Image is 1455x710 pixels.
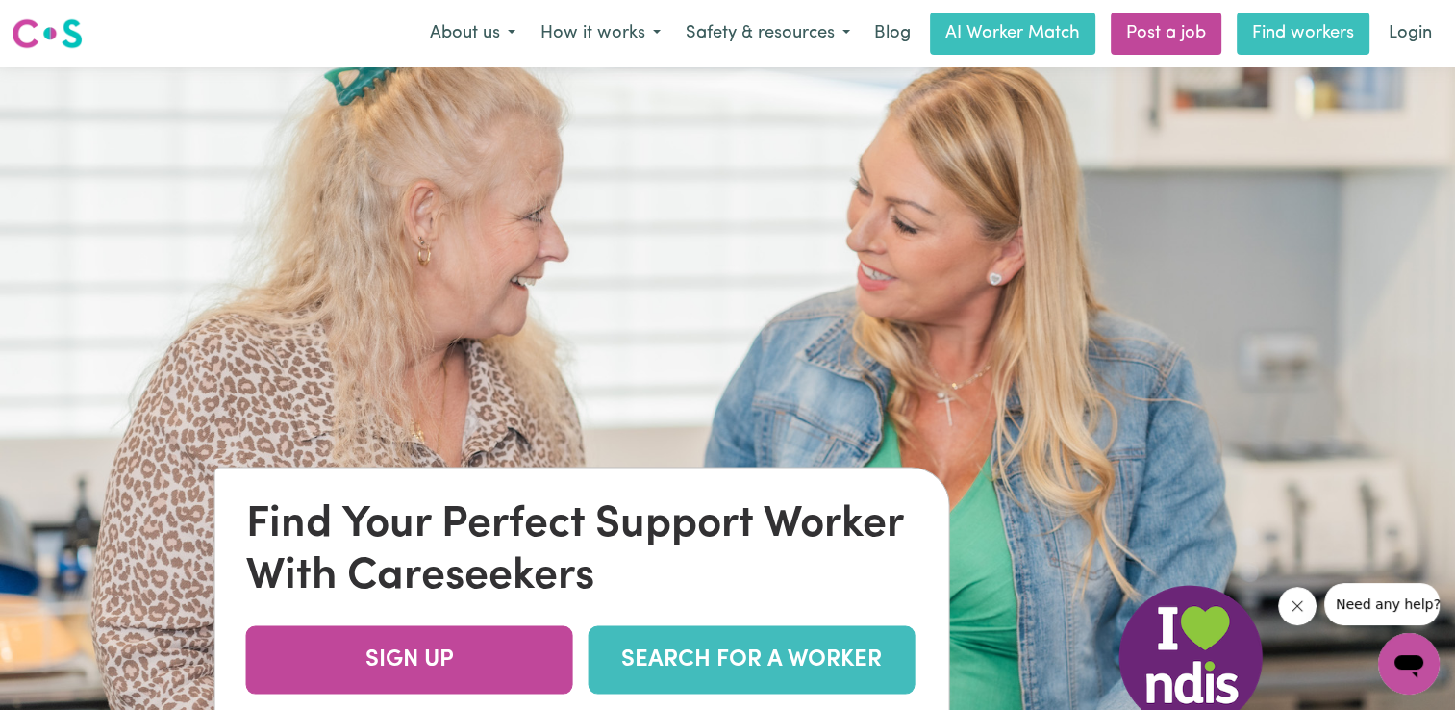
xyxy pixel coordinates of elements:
[1324,583,1440,625] iframe: Message from company
[417,13,528,54] button: About us
[1111,13,1221,55] a: Post a job
[863,13,922,55] a: Blog
[930,13,1095,55] a: AI Worker Match
[1378,633,1440,695] iframe: Button to launch messaging window
[12,16,83,51] img: Careseekers logo
[246,498,918,602] div: Find Your Perfect Support Worker With Careseekers
[1377,13,1443,55] a: Login
[1237,13,1369,55] a: Find workers
[12,13,116,29] span: Need any help?
[589,625,916,694] a: SEARCH FOR A WORKER
[673,13,863,54] button: Safety & resources
[12,12,83,56] a: Careseekers logo
[246,625,573,694] a: SIGN UP
[528,13,673,54] button: How it works
[1278,587,1317,625] iframe: Close message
